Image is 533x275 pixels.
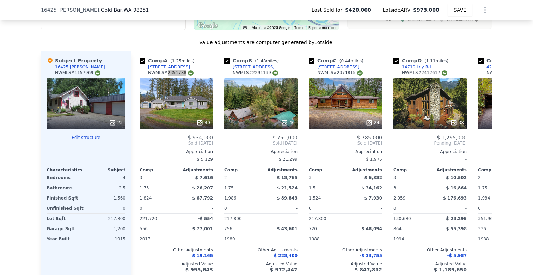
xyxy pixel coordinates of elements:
[317,70,363,76] div: NWMLS # 2371815
[87,203,125,213] div: 0
[448,4,472,16] button: SAVE
[281,119,295,126] div: 40
[393,196,405,201] span: 2,059
[345,6,371,13] span: $420,000
[444,185,467,190] span: -$ 16,864
[393,167,430,173] div: Comp
[109,119,123,126] div: 23
[41,6,99,13] span: 16425 [PERSON_NAME]
[262,214,298,224] div: -
[366,119,379,126] div: 24
[393,206,396,211] span: 0
[426,59,436,63] span: 1.11
[192,226,213,231] span: $ 77,001
[195,175,213,180] span: $ 7,616
[172,59,182,63] span: 1.25
[224,57,282,64] div: Comp B
[393,175,396,180] span: 3
[294,26,304,30] a: Terms (opens in new tab)
[47,135,125,140] button: Edit structure
[478,167,515,173] div: Comp
[277,226,298,231] span: $ 43,601
[224,234,259,244] div: 1980
[446,226,467,231] span: $ 55,398
[277,175,298,180] span: $ 18,765
[192,185,213,190] span: $ 26,207
[309,57,366,64] div: Comp C
[393,234,429,244] div: 1994
[309,167,345,173] div: Comp
[140,167,176,173] div: Comp
[309,206,312,211] span: 0
[447,18,478,22] text: Unselected Comp
[55,70,100,76] div: NWMLS # 1157969
[309,261,382,267] div: Adjusted Value
[224,196,236,201] span: 1,986
[486,70,532,76] div: NWMLS # 2377153
[450,119,464,126] div: 38
[272,135,298,140] span: $ 750,000
[47,203,85,213] div: Unfinished Sqft
[190,196,213,201] span: -$ 67,792
[393,216,411,221] span: 130,680
[47,224,85,234] div: Garage Sqft
[99,6,149,13] span: , Gold Bar
[224,140,298,146] span: Sold [DATE]
[279,157,298,162] span: $ 21,299
[243,26,247,29] button: Keyboard shortcuts
[309,196,321,201] span: 1,524
[87,193,125,203] div: 1,560
[140,140,213,146] span: Sold [DATE]
[309,149,382,154] div: Appreciation
[393,149,467,154] div: Appreciation
[224,149,298,154] div: Appreciation
[437,135,467,140] span: $ 1,295,000
[140,216,157,221] span: 221,720
[47,193,85,203] div: Finished Sqft
[87,214,125,224] div: 217,800
[360,253,382,258] span: -$ 33,755
[140,183,175,193] div: 1.75
[140,175,142,180] span: 3
[402,70,447,76] div: NWMLS # 2412617
[47,234,85,244] div: Year Built
[272,70,278,76] img: NWMLS Logo
[309,64,359,70] a: [STREET_ADDRESS]
[257,59,266,63] span: 1.48
[41,39,492,46] div: Value adjustments are computer generated by Lotside .
[140,206,142,211] span: 0
[176,167,213,173] div: Adjustments
[87,173,125,183] div: 4
[252,26,290,30] span: Map data ©2025 Google
[447,253,467,258] span: -$ 5,987
[198,216,213,221] span: -$ 554
[478,226,486,231] span: 336
[357,135,382,140] span: $ 785,000
[140,234,175,244] div: 2017
[140,57,197,64] div: Comp A
[431,234,467,244] div: -
[309,183,344,193] div: 1.5
[224,226,232,231] span: 756
[431,203,467,213] div: -
[185,267,213,273] span: $ 995,643
[422,59,451,63] span: ( miles)
[393,183,429,193] div: 3
[446,175,467,180] span: $ 10,502
[309,140,382,146] span: Sold [DATE]
[224,216,242,221] span: 217,800
[478,206,481,211] span: 0
[393,226,402,231] span: 864
[275,196,298,201] span: -$ 89,843
[224,183,259,193] div: 1.75
[86,167,125,173] div: Subject
[393,57,451,64] div: Comp D
[383,6,413,13] span: Lotside ARV
[140,247,213,253] div: Other Adjustments
[478,3,492,17] button: Show Options
[224,206,227,211] span: 0
[224,167,261,173] div: Comp
[178,203,213,213] div: -
[178,234,213,244] div: -
[140,261,213,267] div: Adjusted Value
